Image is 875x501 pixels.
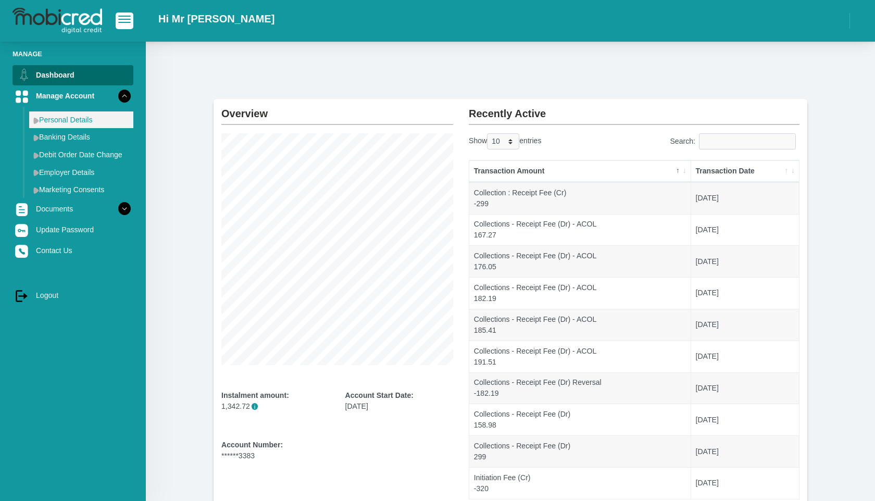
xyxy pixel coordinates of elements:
[29,111,133,128] a: Personal Details
[29,146,133,163] a: Debit Order Date Change
[345,391,414,399] b: Account Start Date:
[12,220,133,240] a: Update Password
[469,341,691,372] td: Collections - Receipt Fee (Dr) - ACOL 191.51
[29,164,133,181] a: Employer Details
[252,403,258,410] span: i
[691,182,799,214] td: [DATE]
[12,241,133,260] a: Contact Us
[469,435,691,467] td: Collections - Receipt Fee (Dr) 299
[33,152,39,159] img: menu arrow
[691,309,799,341] td: [DATE]
[12,8,102,34] img: logo-mobicred.svg
[469,404,691,435] td: Collections - Receipt Fee (Dr) 158.98
[469,182,691,214] td: Collection : Receipt Fee (Cr) -299
[469,245,691,277] td: Collections - Receipt Fee (Dr) - ACOL 176.05
[12,285,133,305] a: Logout
[33,187,39,194] img: menu arrow
[691,404,799,435] td: [DATE]
[469,277,691,309] td: Collections - Receipt Fee (Dr) - ACOL 182.19
[691,160,799,182] th: Transaction Date: activate to sort column ascending
[487,133,519,149] select: Showentries
[691,467,799,499] td: [DATE]
[33,117,39,124] img: menu arrow
[12,199,133,219] a: Documents
[29,129,133,145] a: Banking Details
[12,49,133,59] li: Manage
[691,245,799,277] td: [DATE]
[221,391,289,399] b: Instalment amount:
[345,390,454,412] div: [DATE]
[691,277,799,309] td: [DATE]
[12,86,133,106] a: Manage Account
[469,309,691,341] td: Collections - Receipt Fee (Dr) - ACOL 185.41
[469,99,799,120] h2: Recently Active
[469,160,691,182] th: Transaction Amount: activate to sort column descending
[469,214,691,246] td: Collections - Receipt Fee (Dr) - ACOL 167.27
[691,341,799,372] td: [DATE]
[469,133,541,149] label: Show entries
[670,133,799,149] label: Search:
[158,12,274,25] h2: Hi Mr [PERSON_NAME]
[221,441,283,449] b: Account Number:
[469,372,691,404] td: Collections - Receipt Fee (Dr) Reversal -182.19
[221,99,453,120] h2: Overview
[691,214,799,246] td: [DATE]
[221,401,330,412] p: 1,342.72
[29,181,133,198] a: Marketing Consents
[699,133,796,149] input: Search:
[33,169,39,176] img: menu arrow
[33,134,39,141] img: menu arrow
[469,467,691,499] td: Initiation Fee (Cr) -320
[12,65,133,85] a: Dashboard
[691,435,799,467] td: [DATE]
[691,372,799,404] td: [DATE]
